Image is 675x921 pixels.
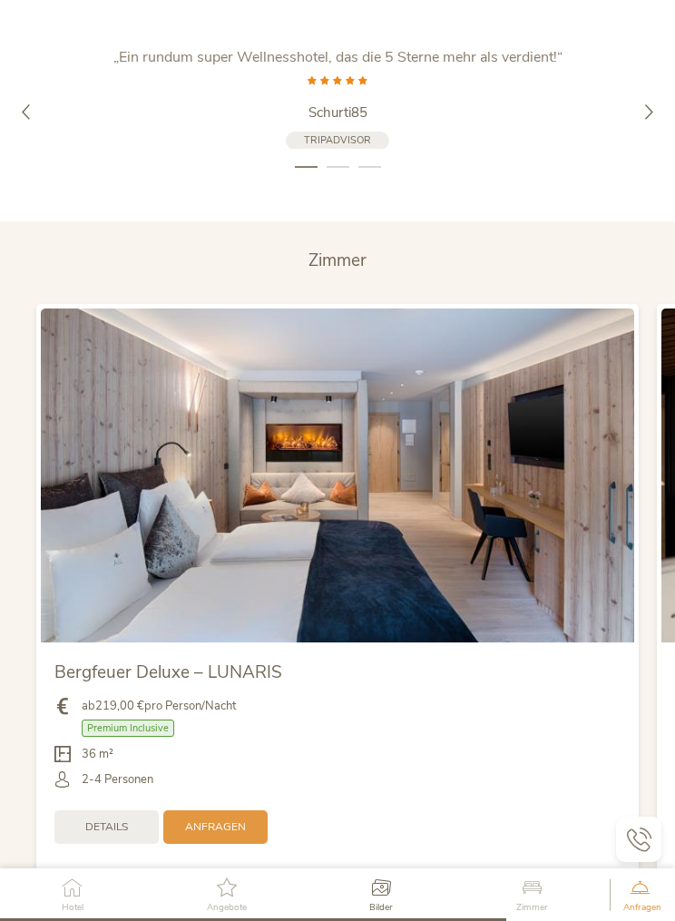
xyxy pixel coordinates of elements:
img: Bergfeuer Deluxe – LUNARIS [41,309,634,642]
span: Details [85,819,128,835]
a: Tripadvisor [286,132,389,149]
span: „Ein rundum super Wellnesshotel, das die 5 Sterne mehr als verdient!“ [113,47,562,67]
span: ab pro Person/Nacht [82,698,236,714]
span: 2-4 Personen [82,771,153,788]
span: Zimmer [516,903,548,912]
span: Premium Inclusive [82,720,174,737]
span: Schurti85 [308,103,367,122]
span: Hotel [62,903,83,912]
span: Anfragen [185,819,246,835]
span: 36 m² [82,746,113,762]
b: 219,00 € [95,698,144,714]
span: Tripadvisor [304,133,371,147]
span: Bergfeuer Deluxe – LUNARIS [54,661,282,684]
a: Schurti85 [111,103,564,122]
span: Bilder [369,903,393,912]
span: Anfragen [623,903,661,912]
span: Angebote [207,903,247,912]
span: Zimmer [308,249,367,272]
